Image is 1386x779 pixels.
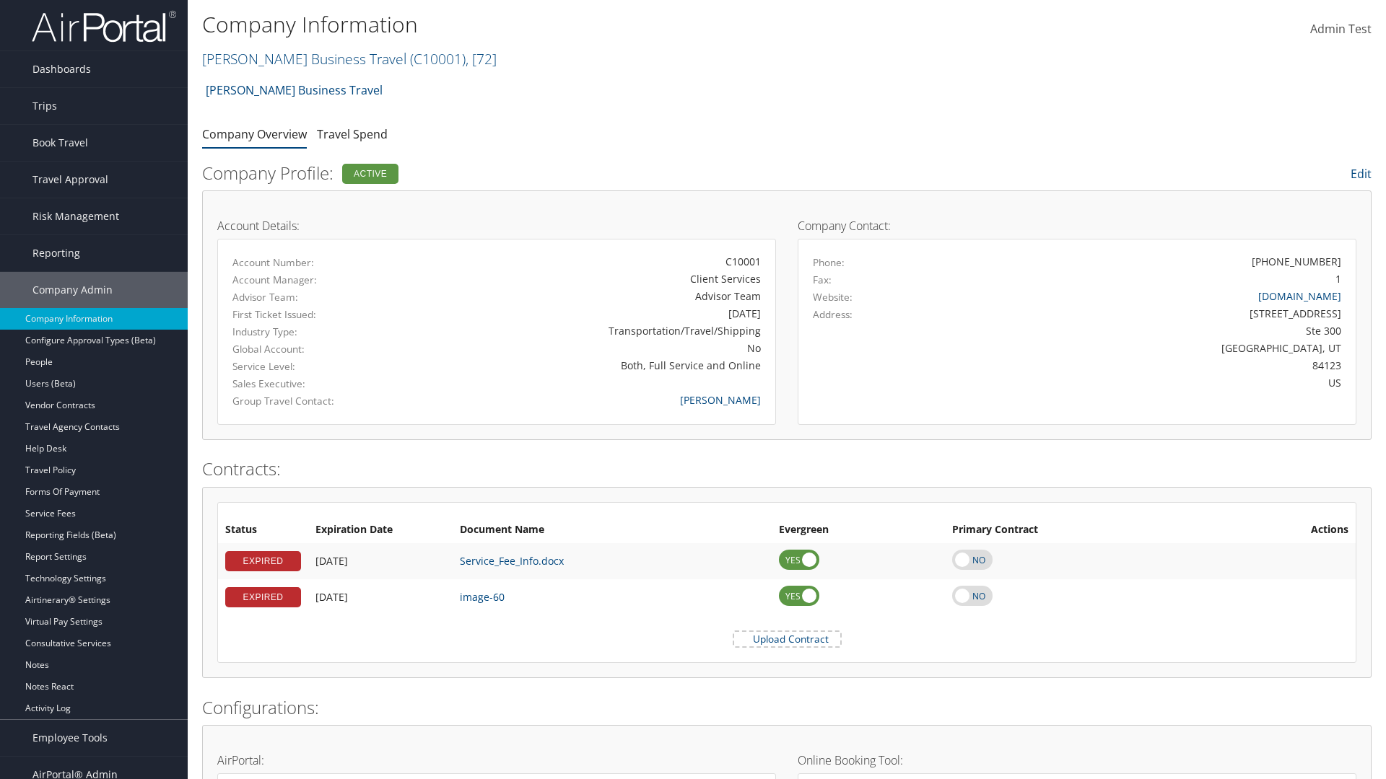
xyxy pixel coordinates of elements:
div: Advisor Team [416,289,761,304]
label: Account Number: [232,255,394,270]
a: Travel Spend [317,126,388,142]
a: Admin Test [1310,7,1372,52]
i: Remove Contract [1334,583,1348,611]
div: No [416,340,761,356]
label: Industry Type: [232,325,394,339]
th: Expiration Date [308,517,453,543]
label: Fax: [813,273,832,287]
h4: Company Contact: [798,220,1356,232]
div: [STREET_ADDRESS] [951,306,1342,321]
div: Ste 300 [951,323,1342,338]
span: Reporting [32,235,80,271]
a: [PERSON_NAME] Business Travel [202,49,497,69]
label: Website: [813,290,853,304]
div: Active [342,164,398,184]
span: Risk Management [32,198,119,234]
img: airportal-logo.png [32,9,176,43]
label: First Ticket Issued: [232,307,394,322]
a: Service_Fee_Info.docx [460,554,564,568]
div: EXPIRED [225,551,301,571]
th: Document Name [453,517,772,543]
div: 84123 [951,358,1342,373]
a: [PERSON_NAME] [680,393,761,407]
span: Travel Approval [32,162,108,198]
h2: Contracts: [202,457,1372,481]
th: Primary Contract [945,517,1216,543]
span: Book Travel [32,125,88,161]
h4: AirPortal: [217,754,776,766]
h4: Account Details: [217,220,776,232]
label: Group Travel Contact: [232,394,394,408]
a: [DOMAIN_NAME] [1258,289,1341,303]
div: Client Services [416,271,761,286]
div: C10001 [416,254,761,269]
h2: Company Profile: [202,161,975,185]
h1: Company Information [202,9,982,40]
div: Add/Edit Date [315,555,445,568]
label: Global Account: [232,342,394,356]
th: Actions [1216,517,1356,543]
div: [PHONE_NUMBER] [1252,254,1341,269]
a: Company Overview [202,126,307,142]
span: Employee Tools [32,720,108,756]
label: Upload Contract [734,632,840,646]
span: [DATE] [315,590,348,604]
label: Phone: [813,255,845,270]
span: Trips [32,88,57,124]
label: Sales Executive: [232,377,394,391]
span: ( C10001 ) [410,49,466,69]
div: US [951,375,1342,390]
label: Account Manager: [232,273,394,287]
label: Address: [813,307,853,322]
span: , [ 72 ] [466,49,497,69]
th: Evergreen [772,517,945,543]
h4: Online Booking Tool: [798,754,1356,766]
span: Dashboards [32,51,91,87]
div: [DATE] [416,306,761,321]
div: 1 [1335,271,1341,286]
div: [GEOGRAPHIC_DATA], UT [951,340,1342,356]
a: [PERSON_NAME] Business Travel [206,76,383,105]
i: Remove Contract [1334,547,1348,575]
a: Edit [1351,166,1372,182]
a: image-60 [460,590,505,604]
span: Admin Test [1310,21,1372,37]
label: Service Level: [232,359,394,374]
div: Both, Full Service and Online [416,358,761,373]
label: Advisor Team: [232,290,394,304]
div: Add/Edit Date [315,591,445,604]
span: Company Admin [32,272,113,308]
div: EXPIRED [225,587,301,607]
th: Status [218,517,308,543]
h2: Configurations: [202,695,1372,720]
div: Transportation/Travel/Shipping [416,323,761,338]
span: [DATE] [315,554,348,568]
